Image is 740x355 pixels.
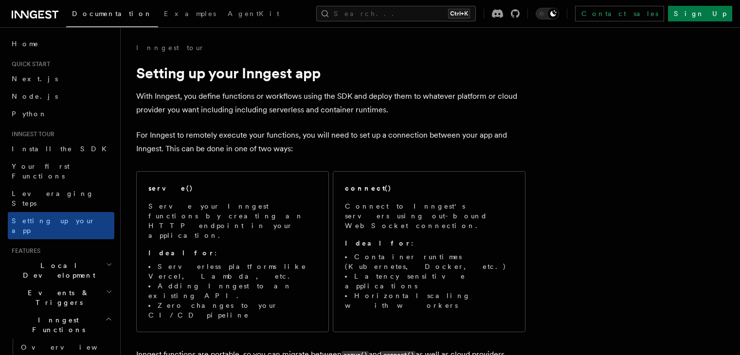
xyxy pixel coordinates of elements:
[8,311,114,338] button: Inngest Functions
[8,257,114,284] button: Local Development
[148,183,193,193] h2: serve()
[8,185,114,212] a: Leveraging Steps
[8,212,114,239] a: Setting up your app
[316,6,476,21] button: Search...Ctrl+K
[8,105,114,123] a: Python
[148,281,317,301] li: Adding Inngest to an existing API.
[668,6,732,21] a: Sign Up
[8,130,54,138] span: Inngest tour
[136,43,204,53] a: Inngest tour
[12,110,47,118] span: Python
[8,140,114,158] a: Install the SDK
[164,10,216,18] span: Examples
[345,201,513,231] p: Connect to Inngest's servers using out-bound WebSocket connection.
[8,60,50,68] span: Quick start
[8,284,114,311] button: Events & Triggers
[345,252,513,271] li: Container runtimes (Kubernetes, Docker, etc.)
[536,8,559,19] button: Toggle dark mode
[8,247,40,255] span: Features
[148,249,215,257] strong: Ideal for
[148,301,317,320] li: Zero changes to your CI/CD pipeline
[575,6,664,21] a: Contact sales
[148,262,317,281] li: Serverless platforms like Vercel, Lambda, etc.
[345,239,411,247] strong: Ideal for
[148,248,317,258] p: :
[12,162,70,180] span: Your first Functions
[158,3,222,26] a: Examples
[72,10,152,18] span: Documentation
[8,88,114,105] a: Node.js
[8,315,105,335] span: Inngest Functions
[12,39,39,49] span: Home
[8,288,106,307] span: Events & Triggers
[12,75,58,83] span: Next.js
[448,9,470,18] kbd: Ctrl+K
[12,92,58,100] span: Node.js
[222,3,285,26] a: AgentKit
[148,201,317,240] p: Serve your Inngest functions by creating an HTTP endpoint in your application.
[333,171,525,332] a: connect()Connect to Inngest's servers using out-bound WebSocket connection.Ideal for:Container ru...
[66,3,158,27] a: Documentation
[136,64,525,82] h1: Setting up your Inngest app
[8,158,114,185] a: Your first Functions
[345,291,513,310] li: Horizontal scaling with workers
[345,271,513,291] li: Latency sensitive applications
[8,261,106,280] span: Local Development
[8,70,114,88] a: Next.js
[21,343,121,351] span: Overview
[345,183,392,193] h2: connect()
[136,89,525,117] p: With Inngest, you define functions or workflows using the SDK and deploy them to whatever platfor...
[8,35,114,53] a: Home
[12,190,94,207] span: Leveraging Steps
[136,128,525,156] p: For Inngest to remotely execute your functions, you will need to set up a connection between your...
[12,217,95,234] span: Setting up your app
[345,238,513,248] p: :
[12,145,112,153] span: Install the SDK
[136,171,329,332] a: serve()Serve your Inngest functions by creating an HTTP endpoint in your application.Ideal for:Se...
[228,10,279,18] span: AgentKit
